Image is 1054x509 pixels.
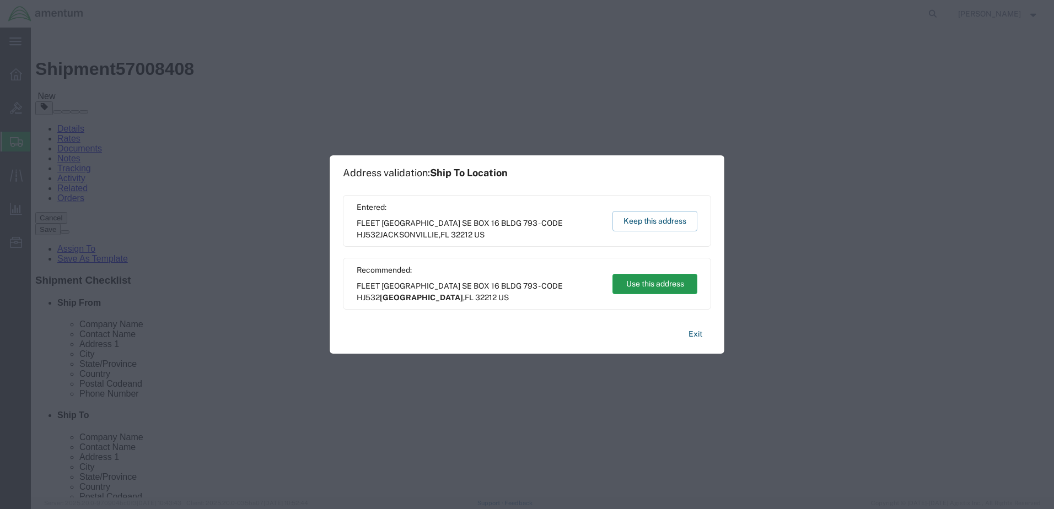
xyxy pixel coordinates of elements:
[380,293,463,302] span: [GEOGRAPHIC_DATA]
[430,167,508,178] span: Ship To Location
[343,167,508,179] h1: Address validation:
[357,202,602,213] span: Entered:
[680,324,711,344] button: Exit
[357,218,602,241] span: FLEET [GEOGRAPHIC_DATA] SE BOX 16 BLDG 793 - CODE HJ532 ,
[475,293,497,302] span: 32212
[612,274,697,294] button: Use this address
[357,280,602,304] span: FLEET [GEOGRAPHIC_DATA] SE BOX 16 BLDG 793 - CODE HJ532 ,
[474,230,485,239] span: US
[612,211,697,231] button: Keep this address
[451,230,472,239] span: 32212
[357,264,602,276] span: Recommended:
[440,230,449,239] span: FL
[498,293,509,302] span: US
[465,293,474,302] span: FL
[380,230,439,239] span: JACKSONVILLIE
